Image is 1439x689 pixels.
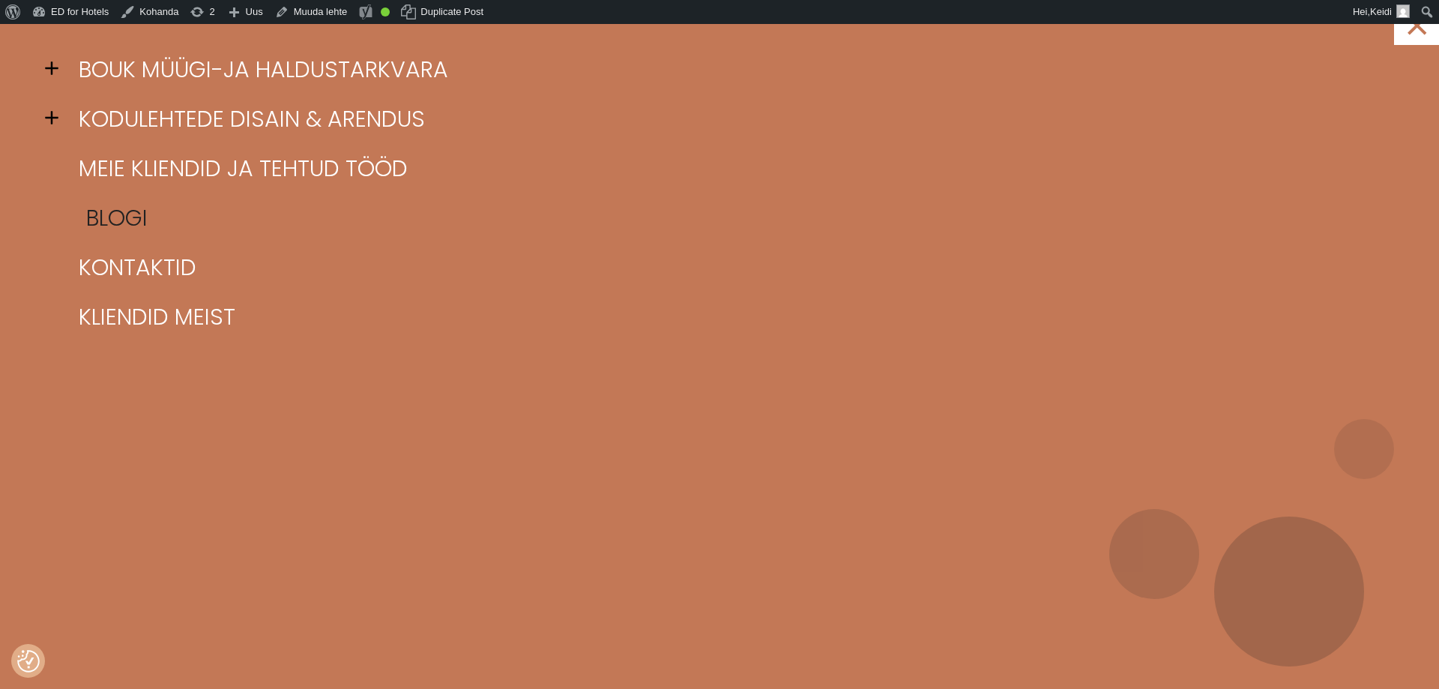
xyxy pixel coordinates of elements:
[381,7,390,16] div: Good
[1370,6,1392,17] span: Keidi
[67,45,1394,94] a: BOUK müügi-ja haldustarkvara
[67,94,1394,144] a: Kodulehtede disain & arendus
[17,650,40,673] button: Nõusolekueelistused
[17,650,40,673] img: Revisit consent button
[67,243,1394,292] a: Kontaktid
[67,144,1394,193] a: Meie kliendid ja tehtud tööd
[67,292,1394,342] a: Kliendid meist
[75,193,1402,243] a: Blogi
